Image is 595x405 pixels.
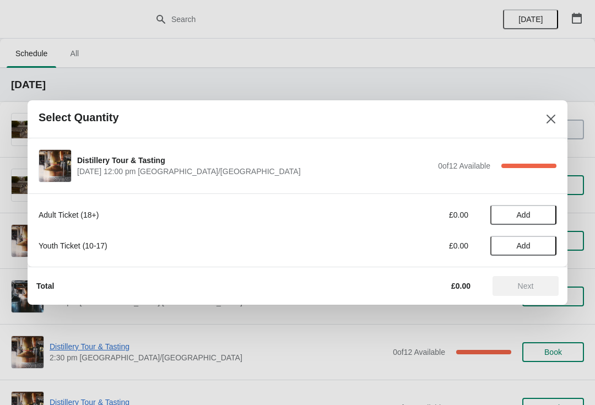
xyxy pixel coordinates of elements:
[517,210,531,219] span: Add
[438,161,490,170] span: 0 of 12 Available
[366,209,468,220] div: £0.00
[77,155,432,166] span: Distillery Tour & Tasting
[39,111,119,124] h2: Select Quantity
[36,282,54,290] strong: Total
[39,240,344,251] div: Youth Ticket (10-17)
[366,240,468,251] div: £0.00
[39,209,344,220] div: Adult Ticket (18+)
[77,166,432,177] span: [DATE] 12:00 pm [GEOGRAPHIC_DATA]/[GEOGRAPHIC_DATA]
[451,282,470,290] strong: £0.00
[490,205,556,225] button: Add
[39,150,71,182] img: Distillery Tour & Tasting | | September 11 | 12:00 pm Europe/London
[541,109,561,129] button: Close
[490,236,556,256] button: Add
[517,241,531,250] span: Add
